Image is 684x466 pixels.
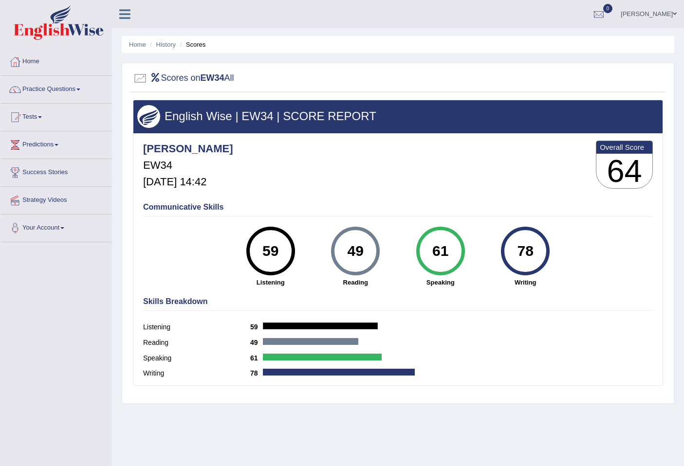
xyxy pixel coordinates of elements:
b: 49 [250,339,263,346]
strong: Reading [318,278,393,287]
a: History [156,41,176,48]
strong: Writing [488,278,563,287]
a: Practice Questions [0,76,111,100]
li: Scores [178,40,206,49]
h3: 64 [596,154,652,189]
strong: Speaking [403,278,479,287]
b: 61 [250,354,263,362]
h4: Communicative Skills [143,203,653,212]
h2: Scores on All [133,71,234,86]
a: Strategy Videos [0,187,111,211]
a: Your Account [0,215,111,239]
h4: [PERSON_NAME] [143,143,233,155]
h5: EW34 [143,160,233,171]
a: Predictions [0,131,111,156]
div: 49 [338,231,373,271]
span: 0 [603,4,613,13]
label: Listening [143,322,250,332]
b: 59 [250,323,263,331]
label: Reading [143,338,250,348]
label: Writing [143,368,250,378]
div: 59 [253,231,288,271]
h4: Skills Breakdown [143,297,653,306]
b: 78 [250,369,263,377]
b: Overall Score [600,143,649,151]
strong: Listening [233,278,309,287]
h5: [DATE] 14:42 [143,176,233,188]
a: Home [0,48,111,72]
a: Tests [0,104,111,128]
a: Home [129,41,146,48]
label: Speaking [143,353,250,363]
h3: English Wise | EW34 | SCORE REPORT [137,110,659,123]
b: EW34 [201,73,224,83]
a: Success Stories [0,159,111,183]
div: 78 [508,231,543,271]
img: wings.png [137,105,160,128]
div: 61 [423,231,458,271]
